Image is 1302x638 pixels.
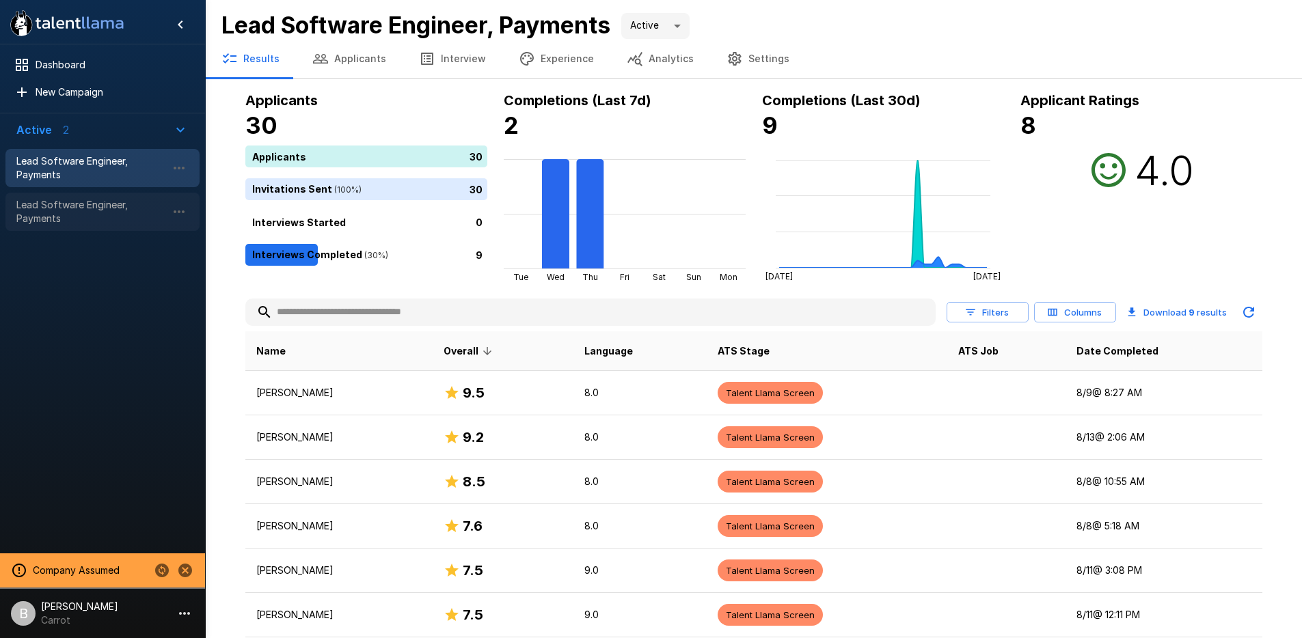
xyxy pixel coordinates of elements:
[256,519,422,533] p: [PERSON_NAME]
[221,11,610,39] b: Lead Software Engineer, Payments
[1122,299,1232,326] button: Download 9 results
[620,272,629,282] tspan: Fri
[1135,145,1194,195] h2: 4.0
[1066,460,1262,504] td: 8/8 @ 10:55 AM
[1066,371,1262,415] td: 8/9 @ 8:27 AM
[256,386,422,400] p: [PERSON_NAME]
[470,149,483,163] p: 30
[718,387,823,400] span: Talent Llama Screen
[256,343,286,359] span: Name
[973,271,1000,281] tspan: [DATE]
[476,247,483,262] p: 9
[245,92,318,109] b: Applicants
[762,92,921,109] b: Completions (Last 30d)
[584,386,696,400] p: 8.0
[256,564,422,577] p: [PERSON_NAME]
[584,519,696,533] p: 8.0
[584,564,696,577] p: 9.0
[584,343,633,359] span: Language
[403,40,502,78] button: Interview
[621,13,690,39] div: Active
[463,382,485,404] h6: 9.5
[463,559,483,581] h6: 7.5
[546,272,564,282] tspan: Wed
[513,272,528,282] tspan: Tue
[476,214,483,229] p: 0
[718,431,823,444] span: Talent Llama Screen
[653,272,666,282] tspan: Sat
[710,40,806,78] button: Settings
[610,40,710,78] button: Analytics
[463,471,485,493] h6: 8.5
[296,40,403,78] button: Applicants
[582,272,597,282] tspan: Thu
[718,609,823,622] span: Talent Llama Screen
[256,475,422,488] p: [PERSON_NAME]
[584,430,696,444] p: 8.0
[463,515,483,537] h6: 7.6
[256,608,422,622] p: [PERSON_NAME]
[762,111,778,139] b: 9
[718,475,823,488] span: Talent Llama Screen
[1189,307,1195,318] b: 9
[718,520,823,533] span: Talent Llama Screen
[686,272,701,282] tspan: Sun
[444,343,496,359] span: Overall
[504,111,519,139] b: 2
[256,430,422,444] p: [PERSON_NAME]
[502,40,610,78] button: Experience
[584,608,696,622] p: 9.0
[958,343,999,359] span: ATS Job
[719,272,737,282] tspan: Mon
[1066,549,1262,593] td: 8/11 @ 3:08 PM
[765,271,793,281] tspan: [DATE]
[1076,343,1158,359] span: Date Completed
[1066,504,1262,549] td: 8/8 @ 5:18 AM
[1020,92,1139,109] b: Applicant Ratings
[718,564,823,577] span: Talent Llama Screen
[1034,302,1116,323] button: Columns
[463,426,484,448] h6: 9.2
[1235,299,1262,326] button: Updated Today - 3:33 PM
[504,92,651,109] b: Completions (Last 7d)
[718,343,770,359] span: ATS Stage
[1020,111,1036,139] b: 8
[947,302,1029,323] button: Filters
[463,604,483,626] h6: 7.5
[470,182,483,196] p: 30
[205,40,296,78] button: Results
[245,111,277,139] b: 30
[1066,593,1262,637] td: 8/11 @ 12:11 PM
[1066,415,1262,460] td: 8/13 @ 2:06 AM
[584,475,696,488] p: 8.0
